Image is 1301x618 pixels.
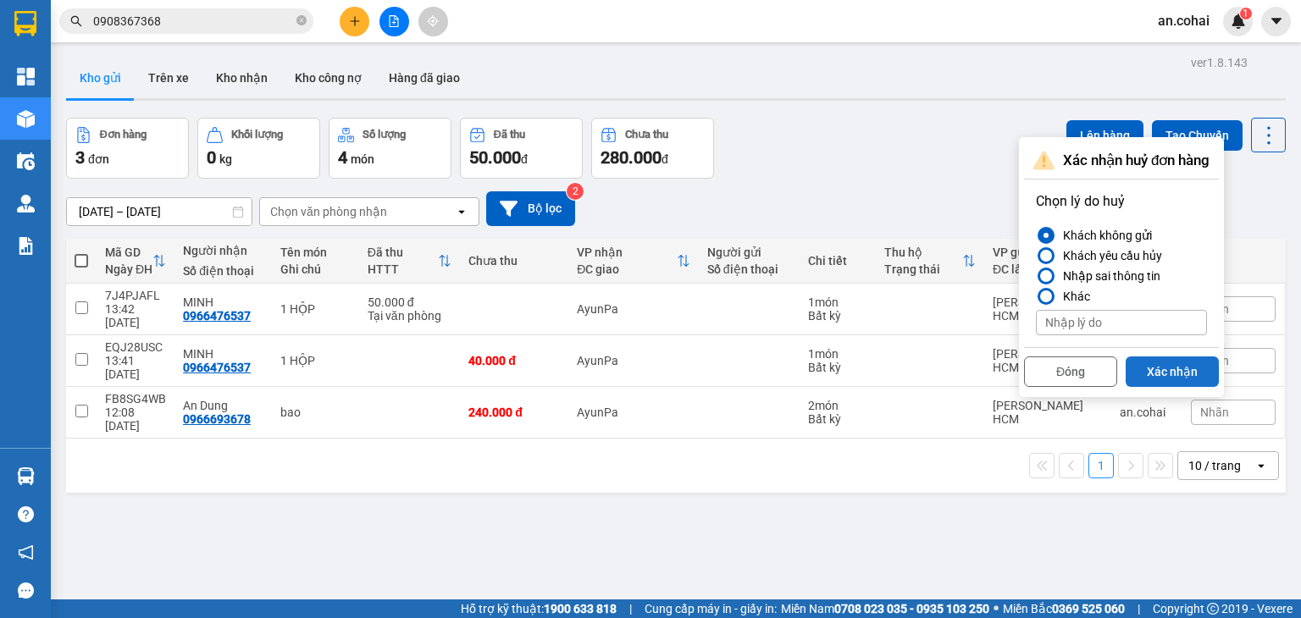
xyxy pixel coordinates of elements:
div: 2 món [808,399,867,412]
div: Tên món [280,246,351,259]
div: 50.000 đ [368,295,452,309]
sup: 2 [567,183,584,200]
span: 50.000 [469,147,521,168]
strong: 1900 633 818 [544,602,617,615]
div: Chưa thu [468,254,560,268]
div: Mã GD [105,246,152,259]
th: Toggle SortBy [984,239,1111,284]
input: Nhập lý do [1036,310,1207,335]
div: [PERSON_NAME] HCM [993,399,1103,426]
span: close-circle [296,15,307,25]
img: warehouse-icon [17,110,35,128]
h2: 7J4PJAFL [8,52,92,79]
button: caret-down [1261,7,1291,36]
th: Toggle SortBy [97,239,174,284]
div: AyunPa [577,302,689,316]
strong: 0369 525 060 [1052,602,1125,615]
span: kg [219,152,232,166]
span: [PERSON_NAME] HCM [152,92,331,113]
svg: open [455,205,468,218]
div: Khách không gửi [1056,225,1152,246]
div: Ghi chú [280,262,351,276]
div: Đơn hàng [100,129,147,141]
b: Cô Hai [43,12,113,37]
span: Gửi: [152,64,184,85]
div: Trạng thái [884,262,962,276]
button: plus [340,7,369,36]
button: aim [418,7,448,36]
span: aim [427,15,439,27]
div: Nhập sai thông tin [1056,266,1160,286]
th: Toggle SortBy [359,239,461,284]
div: 10 / trang [1188,457,1241,474]
span: 1 HỘP [152,117,226,146]
span: Cung cấp máy in - giấy in: [645,599,777,618]
button: Đơn hàng3đơn [66,118,189,179]
button: Bộ lọc [486,191,575,226]
button: Khối lượng0kg [197,118,320,179]
div: FB8SG4WB [105,392,166,406]
span: | [1138,599,1140,618]
div: MINH [183,295,263,309]
strong: 0708 023 035 - 0935 103 250 [834,602,989,615]
div: Nhãn [1191,254,1276,268]
div: Thu hộ [884,246,962,259]
div: 1 HỘP [280,354,351,367]
div: ver 1.8.143 [1191,53,1248,72]
span: Miền Bắc [1003,599,1125,618]
div: Ngày ĐH [105,262,152,276]
span: close-circle [296,14,307,30]
button: Lên hàng [1066,120,1143,151]
div: Khách yêu cầu hủy [1056,246,1162,266]
button: Hàng đã giao [375,58,473,98]
div: AyunPa [577,406,689,419]
span: đ [521,152,528,166]
div: An Dung [183,399,263,412]
div: 40.000 đ [468,354,560,367]
div: Bất kỳ [808,361,867,374]
div: Số lượng [363,129,406,141]
div: 7J4PJAFL [105,289,166,302]
div: Bất kỳ [808,412,867,426]
button: Đóng [1024,356,1117,387]
div: Khối lượng [231,129,283,141]
button: Trên xe [135,58,202,98]
div: an.cohai [1120,406,1174,419]
svg: open [1254,459,1268,472]
div: Chưa thu [625,129,668,141]
div: Số điện thoại [707,262,792,276]
div: Xác nhận huỷ đơn hàng [1024,142,1219,179]
div: Đã thu [494,129,525,141]
span: đơn [88,152,109,166]
th: Toggle SortBy [876,239,984,284]
div: [PERSON_NAME] HCM [993,295,1103,323]
img: dashboard-icon [17,68,35,86]
span: copyright [1207,603,1219,615]
div: EQJ28USC [105,340,166,354]
div: ĐC giao [577,262,676,276]
button: Tạo Chuyến [1152,120,1243,151]
sup: 1 [1240,8,1252,19]
div: AyunPa [577,354,689,367]
img: icon-new-feature [1231,14,1246,29]
div: Khác [1056,286,1090,306]
span: 4 [338,147,347,168]
div: Số điện thoại [183,264,263,278]
span: search [70,15,82,27]
span: Miền Nam [781,599,989,618]
span: | [629,599,632,618]
button: file-add [379,7,409,36]
input: Tìm tên, số ĐT hoặc mã đơn [93,12,293,30]
div: Người gửi [707,246,792,259]
span: [DATE] 13:42 [152,46,213,58]
div: 0966693678 [183,412,251,426]
button: Đã thu50.000đ [460,118,583,179]
button: Số lượng4món [329,118,451,179]
img: solution-icon [17,237,35,255]
span: 280.000 [601,147,662,168]
img: logo-vxr [14,11,36,36]
div: ĐC lấy [993,262,1089,276]
div: bao [280,406,351,419]
button: Kho nhận [202,58,281,98]
div: MINH [183,347,263,361]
